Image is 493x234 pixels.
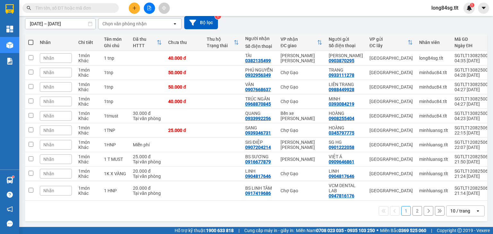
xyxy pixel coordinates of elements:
div: Chưa thu [168,40,200,45]
div: 04:23 [DATE] [454,116,493,121]
div: 04:28 [DATE] [454,73,493,78]
div: 22:07 [DATE] [454,145,493,150]
img: warehouse-icon [6,177,13,184]
div: 0908255404 [329,116,354,121]
div: 1 món [78,82,98,87]
div: VIỆT Á [329,154,363,159]
div: LINH [245,169,274,174]
span: question-circle [7,192,13,198]
span: Nhãn [43,99,54,104]
div: Chợ Gạo [281,128,322,133]
div: SG HG [329,140,363,145]
div: SIS ĐIỆP [245,140,274,145]
div: Khác [78,101,98,107]
div: Đã thu [133,37,157,42]
div: 0903870295 [329,58,354,63]
div: 0933992256 [245,116,271,121]
div: 1TNP [104,128,126,133]
th: Toggle SortBy [203,34,242,51]
div: Tên món [104,37,126,42]
span: Nhãn [43,56,54,61]
div: 0947816176 [329,193,354,198]
div: [GEOGRAPHIC_DATA] [369,188,413,193]
span: Nhãn [43,70,54,75]
div: Chợ Gạo [281,188,322,193]
div: 20.000 đ [133,169,162,174]
div: 1HNP [104,142,126,147]
button: 1 [401,206,411,216]
div: 04:27 [DATE] [454,87,493,92]
div: SGTLT1208250626 [454,186,493,191]
span: search [27,6,31,10]
div: 0907204214 [245,145,271,150]
div: 0939346731 [245,130,271,135]
th: Toggle SortBy [366,34,416,51]
div: ĐC lấy [369,43,408,48]
div: 0904817646 [245,174,271,179]
div: minhduc84.tlt [419,99,448,104]
div: 1tnp [104,99,126,104]
div: HOÀNG [329,125,363,130]
div: ĐC giao [281,43,317,48]
div: [PERSON_NAME] [PERSON_NAME] [281,140,322,150]
div: 0968870845 [245,101,271,107]
div: 0933111278 [329,73,354,78]
th: Toggle SortBy [130,34,165,51]
div: SGTLT1208250628 [454,154,493,159]
div: 21:24 [DATE] [454,174,493,179]
span: | [238,227,239,234]
div: [GEOGRAPHIC_DATA] [369,56,413,61]
button: Bộ lọc [184,16,218,29]
div: 1tnp [104,70,126,75]
span: Nhãn [43,157,54,162]
span: notification [7,206,13,212]
div: 04:27 [DATE] [454,101,493,107]
strong: 1900 633 818 [206,228,234,233]
div: Nhân viên [419,40,448,45]
div: 1 món [78,111,98,116]
span: copyright [457,228,462,233]
div: minhluansg.tlt [419,171,448,176]
th: Toggle SortBy [277,34,325,51]
div: long84sg.tlt [419,56,448,61]
div: NGỌC HÂN [329,53,363,58]
div: Trạng thái [207,43,234,48]
div: Khác [78,87,98,92]
div: SGTLT1208250627 [454,169,493,174]
span: Nhãn [43,171,54,176]
div: SGTLT1308250003 [454,82,493,87]
div: LINH [329,169,363,174]
span: ⚪️ [376,229,378,232]
div: [GEOGRAPHIC_DATA] [369,171,413,176]
div: Chợ Gạo [281,171,322,176]
div: [GEOGRAPHIC_DATA] [369,128,413,133]
svg: open [172,21,177,26]
div: Miễn phí [133,142,162,147]
div: Ngày ĐH [454,43,488,48]
div: 50.000 đ [168,70,200,75]
img: solution-icon [6,58,13,65]
div: 0901222058 [329,145,354,150]
span: Nhãn [43,128,54,133]
span: Cung cấp máy in - giấy in: [244,227,294,234]
img: logo-vxr [5,4,14,14]
div: Số điện thoại [329,43,363,48]
div: VP nhận [281,37,317,42]
div: 0393084219 [329,101,354,107]
div: 21:50 [DATE] [454,159,493,164]
div: Chọn văn phòng nhận [102,21,147,27]
div: TÀI [245,53,274,58]
span: Nhãn [43,142,54,147]
div: Khác [78,116,98,121]
span: Miền Bắc [380,227,426,234]
div: 0382135499 [245,58,271,63]
div: [GEOGRAPHIC_DATA] [369,99,413,104]
span: long84sg.tlt [426,4,463,12]
div: [PERSON_NAME] [281,157,322,162]
span: Nhãn [43,84,54,90]
div: Chi tiết [78,40,98,45]
div: 1tnp [104,84,126,90]
span: Miền Nam [296,227,375,234]
button: caret-down [478,3,489,14]
div: 1 món [78,154,98,159]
